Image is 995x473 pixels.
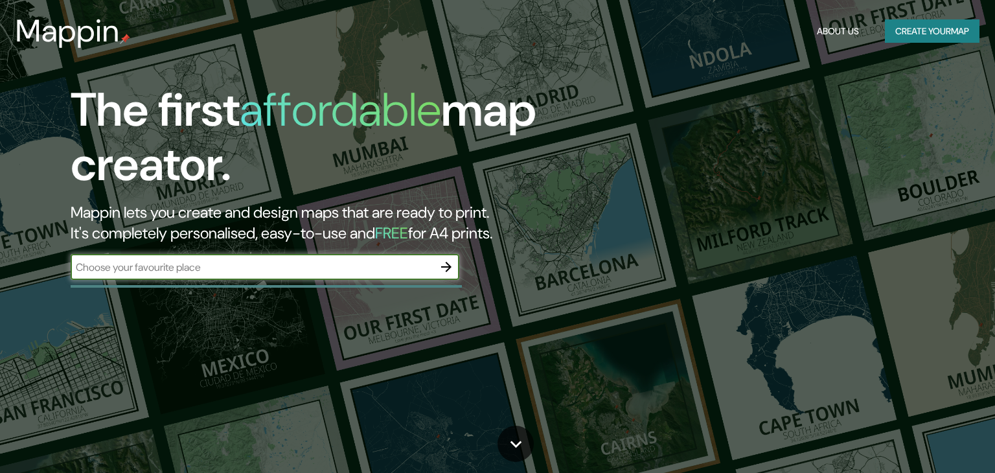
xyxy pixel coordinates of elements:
[885,19,979,43] button: Create yourmap
[120,34,130,44] img: mappin-pin
[375,223,408,243] h5: FREE
[812,19,864,43] button: About Us
[16,13,120,49] h3: Mappin
[71,202,568,244] h2: Mappin lets you create and design maps that are ready to print. It's completely personalised, eas...
[71,83,568,202] h1: The first map creator.
[240,80,441,140] h1: affordable
[71,260,433,275] input: Choose your favourite place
